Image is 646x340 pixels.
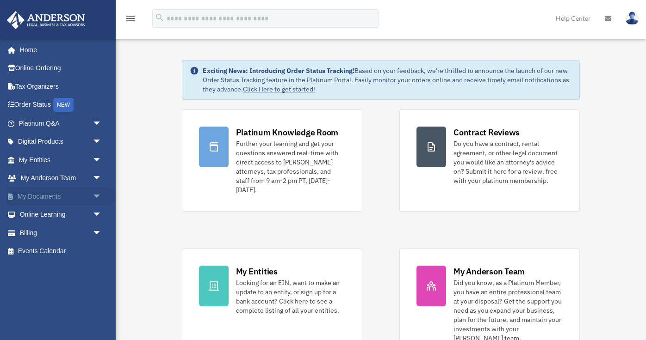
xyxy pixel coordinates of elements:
a: Online Learningarrow_drop_down [6,206,116,224]
span: arrow_drop_down [93,151,111,170]
div: NEW [53,98,74,112]
div: Platinum Knowledge Room [236,127,339,138]
a: Digital Productsarrow_drop_down [6,133,116,151]
strong: Exciting News: Introducing Order Status Tracking! [203,67,354,75]
a: My Anderson Teamarrow_drop_down [6,169,116,188]
img: Anderson Advisors Platinum Portal [4,11,88,29]
span: arrow_drop_down [93,133,111,152]
i: menu [125,13,136,24]
a: Billingarrow_drop_down [6,224,116,242]
a: Platinum Knowledge Room Further your learning and get your questions answered real-time with dire... [182,109,362,212]
div: Do you have a contract, rental agreement, or other legal document you would like an attorney's ad... [453,139,563,185]
span: arrow_drop_down [93,169,111,188]
i: search [155,12,165,23]
div: Looking for an EIN, want to make an update to an entity, or sign up for a bank account? Click her... [236,278,345,315]
img: User Pic [625,12,639,25]
div: Further your learning and get your questions answered real-time with direct access to [PERSON_NAM... [236,139,345,194]
span: arrow_drop_down [93,206,111,225]
a: Home [6,41,111,59]
a: Click Here to get started! [243,85,315,93]
a: My Entitiesarrow_drop_down [6,151,116,169]
a: Events Calendar [6,242,116,261]
a: Order StatusNEW [6,96,116,115]
span: arrow_drop_down [93,187,111,206]
a: My Documentsarrow_drop_down [6,187,116,206]
a: Platinum Q&Aarrow_drop_down [6,114,116,133]
a: Contract Reviews Do you have a contract, rental agreement, or other legal document you would like... [399,109,580,212]
span: arrow_drop_down [93,224,111,243]
div: Based on your feedback, we're thrilled to announce the launch of our new Order Status Tracking fe... [203,66,572,94]
span: arrow_drop_down [93,114,111,133]
div: Contract Reviews [453,127,520,138]
a: Tax Organizers [6,77,116,96]
div: My Entities [236,266,278,277]
a: menu [125,16,136,24]
a: Online Ordering [6,59,116,78]
div: My Anderson Team [453,266,525,277]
